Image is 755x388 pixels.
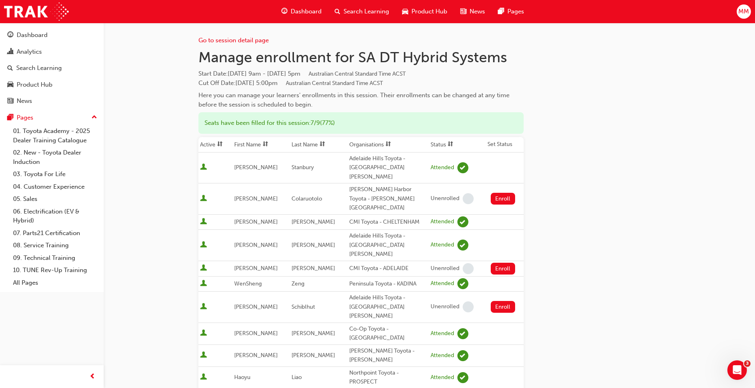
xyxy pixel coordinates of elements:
[448,141,453,148] span: sorting-icon
[17,113,33,122] div: Pages
[198,91,524,109] div: Here you can manage your learners' enrollments in this session. Their enrollments can be changed ...
[200,241,207,249] span: User is active
[431,303,459,311] div: Unenrolled
[91,112,97,123] span: up-icon
[3,28,100,43] a: Dashboard
[429,137,486,153] th: Toggle SortBy
[10,252,100,264] a: 09. Technical Training
[7,32,13,39] span: guage-icon
[457,216,468,227] span: learningRecordVerb_ATTEND-icon
[292,164,314,171] span: Stanbury
[198,37,269,44] a: Go to session detail page
[457,278,468,289] span: learningRecordVerb_ATTEND-icon
[7,114,13,122] span: pages-icon
[292,352,335,359] span: [PERSON_NAME]
[349,347,427,365] div: [PERSON_NAME] Toyota - [PERSON_NAME]
[738,7,749,16] span: MM
[10,193,100,205] a: 05. Sales
[234,242,278,248] span: [PERSON_NAME]
[198,112,524,134] div: Seats have been filled for this session : 7 / 9 ( 77% )
[286,80,383,87] span: Australian Central Standard Time ACST
[200,163,207,172] span: User is active
[3,94,100,109] a: News
[431,218,454,226] div: Attended
[491,263,515,275] button: Enroll
[275,3,328,20] a: guage-iconDashboard
[431,330,454,338] div: Attended
[457,240,468,251] span: learningRecordVerb_ATTEND-icon
[3,61,100,76] a: Search Learning
[292,330,335,337] span: [PERSON_NAME]
[17,47,42,57] div: Analytics
[234,330,278,337] span: [PERSON_NAME]
[3,77,100,92] a: Product Hub
[431,280,454,288] div: Attended
[10,239,100,252] a: 08. Service Training
[10,227,100,240] a: 07. Parts21 Certification
[7,65,13,72] span: search-icon
[349,264,427,273] div: CMI Toyota - ADELAIDE
[328,3,396,20] a: search-iconSearch Learning
[234,374,250,381] span: Haoyu
[320,141,325,148] span: sorting-icon
[200,195,207,203] span: User is active
[217,141,223,148] span: sorting-icon
[463,193,474,204] span: learningRecordVerb_NONE-icon
[457,372,468,383] span: learningRecordVerb_ATTEND-icon
[737,4,751,19] button: MM
[491,301,515,313] button: Enroll
[463,301,474,312] span: learningRecordVerb_NONE-icon
[234,303,278,310] span: [PERSON_NAME]
[498,7,504,17] span: pages-icon
[492,3,531,20] a: pages-iconPages
[4,2,69,21] a: Trak
[744,360,751,367] span: 3
[233,137,290,153] th: Toggle SortBy
[234,280,262,287] span: WenSheng
[17,96,32,106] div: News
[349,279,427,289] div: Peninsula Toyota - KADINA
[457,328,468,339] span: learningRecordVerb_ATTEND-icon
[10,181,100,193] a: 04. Customer Experience
[292,280,305,287] span: Zeng
[234,265,278,272] span: [PERSON_NAME]
[7,81,13,89] span: car-icon
[470,7,485,16] span: News
[3,26,100,110] button: DashboardAnalyticsSearch LearningProduct HubNews
[402,7,408,17] span: car-icon
[17,31,48,40] div: Dashboard
[291,7,322,16] span: Dashboard
[281,7,287,17] span: guage-icon
[349,185,427,213] div: [PERSON_NAME] Harbor Toyota - [PERSON_NAME][GEOGRAPHIC_DATA]
[309,70,406,77] span: Australian Central Standard Time ACST
[10,125,100,146] a: 01. Toyota Academy - 2025 Dealer Training Catalogue
[292,265,335,272] span: [PERSON_NAME]
[3,110,100,125] button: Pages
[292,242,335,248] span: [PERSON_NAME]
[349,368,427,387] div: Northpoint Toyota - PROSPECT
[228,70,406,77] span: [DATE] 9am - [DATE] 5pm
[431,241,454,249] div: Attended
[349,218,427,227] div: CMI Toyota - CHELTENHAM
[10,146,100,168] a: 02. New - Toyota Dealer Induction
[454,3,492,20] a: news-iconNews
[486,137,524,153] th: Set Status
[292,303,315,310] span: Schiblhut
[3,44,100,59] a: Analytics
[200,280,207,288] span: User is active
[431,265,459,272] div: Unenrolled
[7,48,13,56] span: chart-icon
[200,264,207,272] span: User is active
[349,293,427,321] div: Adelaide Hills Toyota - [GEOGRAPHIC_DATA][PERSON_NAME]
[263,141,268,148] span: sorting-icon
[431,164,454,172] div: Attended
[10,168,100,181] a: 03. Toyota For Life
[290,137,348,153] th: Toggle SortBy
[198,48,524,66] h1: Manage enrollment for SA DT Hybrid Systems
[457,350,468,361] span: learningRecordVerb_ATTEND-icon
[463,263,474,274] span: learningRecordVerb_NONE-icon
[292,218,335,225] span: [PERSON_NAME]
[198,137,233,153] th: Toggle SortBy
[292,374,302,381] span: Liao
